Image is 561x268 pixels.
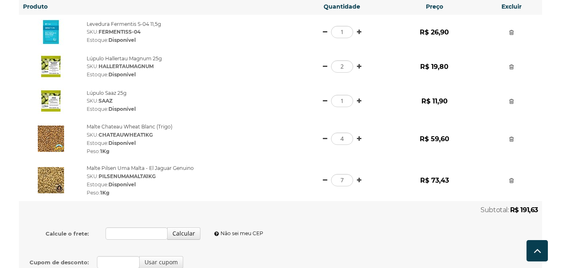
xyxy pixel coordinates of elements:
[87,55,162,61] a: Lúpulo Hallertau Magnum 25g
[420,62,448,70] strong: R$ 19,80
[87,63,154,69] span: SKU:
[99,29,140,35] strong: FERMENTISS-04
[392,2,476,11] h6: Preço
[108,106,136,112] strong: Disponível
[300,2,384,11] h6: Quantidade
[100,148,109,154] strong: 1Kg
[87,190,109,196] span: Peso:
[108,71,136,78] strong: Disponível
[87,132,153,138] span: SKU:
[87,89,126,96] a: Lúpulo Saaz 25g
[87,98,113,104] span: SKU:
[87,29,140,35] span: SKU:
[420,135,449,143] strong: R$ 59,60
[46,230,89,236] b: Calcule o frete:
[99,132,153,138] strong: CHATEAUWHEAT1KG
[38,53,64,80] img: Lúpulo Hallertau Magnum 25g
[420,176,449,184] strong: R$ 73,43
[38,126,64,152] img: Malte Chateau Wheat Blanc (Trigo)
[87,21,161,27] a: Levedura Fermentis S-04 11,5g
[87,181,136,188] span: Estoque:
[87,106,136,112] span: Estoque:
[87,37,136,43] span: Estoque:
[485,2,538,11] h6: Excluir
[100,190,109,196] strong: 1Kg
[99,173,156,179] strong: PILSENUMAMALTA1KG
[510,206,538,214] strong: R$ 191,63
[108,181,136,188] strong: Disponível
[87,71,136,78] span: Estoque:
[99,63,154,69] strong: HALLERTAUMAGNUM
[167,227,200,240] button: Calcular
[87,148,109,154] span: Peso:
[212,230,263,236] a: Não sei meu CEP
[38,19,64,45] img: Levedura Fermentis S-04 11,5g
[30,259,89,265] b: Cupom de desconto:
[23,2,292,11] h6: Produto
[420,28,449,36] strong: R$ 26,90
[421,97,448,105] strong: R$ 11,90
[87,173,156,179] span: SKU:
[38,167,64,193] img: Malte Pilsen Uma Malta - El Jaguar Genuino
[108,140,136,146] strong: Disponível
[99,98,113,104] strong: SAAZ
[108,37,136,43] strong: Disponível
[481,206,508,214] span: Subtotal:
[87,124,172,130] a: Malte Chateau Wheat Blanc (Trigo)
[38,88,64,114] img: Lúpulo Saaz 25g
[87,140,136,146] span: Estoque:
[87,165,194,171] a: Malte Pilsen Uma Malta - El Jaguar Genuino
